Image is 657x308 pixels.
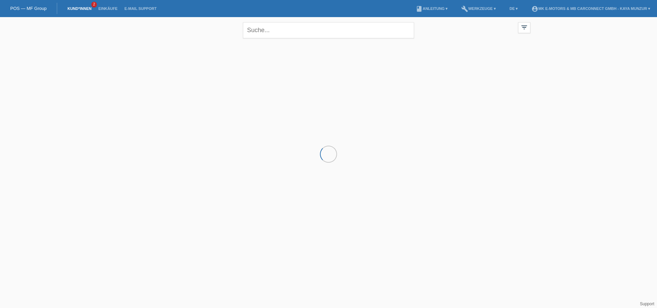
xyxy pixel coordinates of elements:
[121,6,160,11] a: E-Mail Support
[528,6,654,11] a: account_circleMK E-MOTORS & MB CarConnect GmbH - Kaya Munzur ▾
[95,6,121,11] a: Einkäufe
[243,22,414,38] input: Suche...
[10,6,47,11] a: POS — MF Group
[461,5,468,12] i: build
[531,5,538,12] i: account_circle
[91,2,97,8] span: 2
[416,5,423,12] i: book
[412,6,451,11] a: bookAnleitung ▾
[64,6,95,11] a: Kund*innen
[640,302,654,306] a: Support
[458,6,499,11] a: buildWerkzeuge ▾
[506,6,521,11] a: DE ▾
[520,24,528,31] i: filter_list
